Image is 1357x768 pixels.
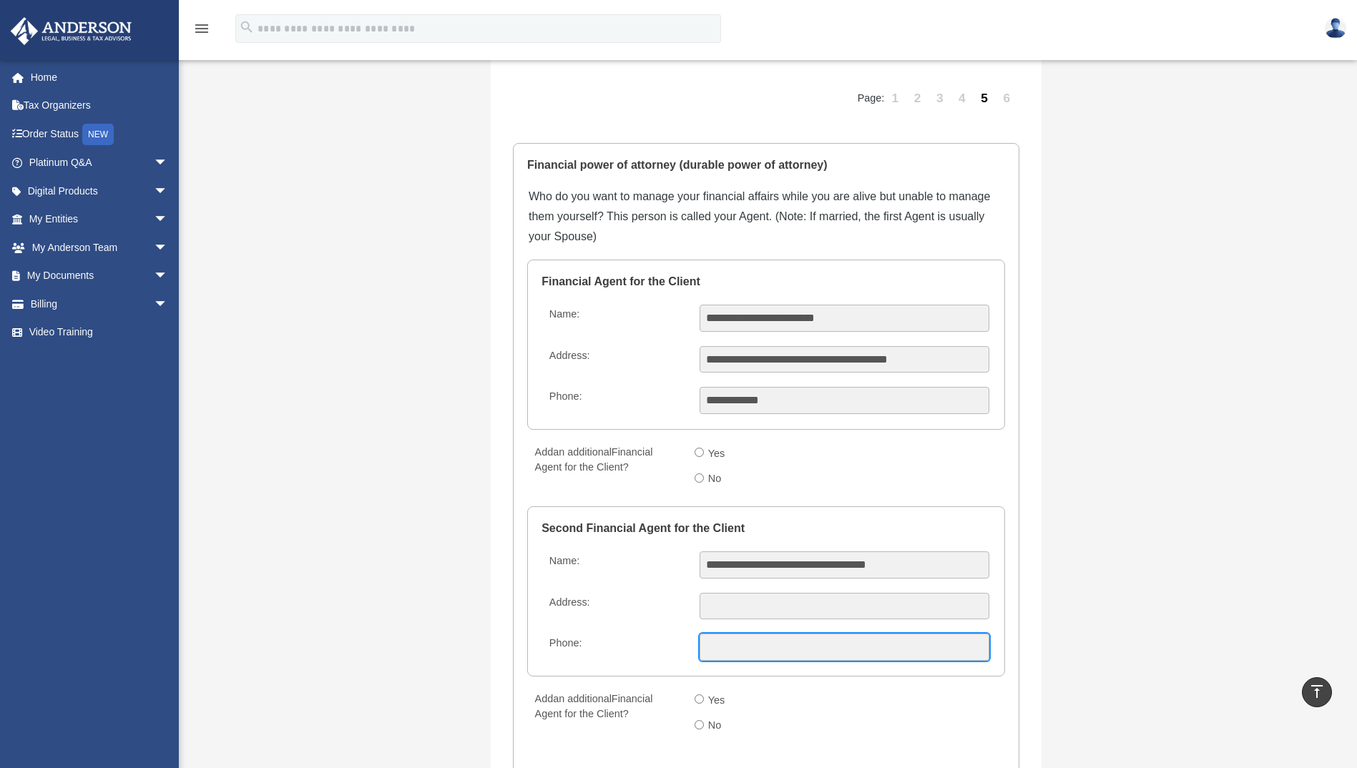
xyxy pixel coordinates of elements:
[529,443,683,493] label: Add Financial Agent for the Client?
[704,468,728,491] label: No
[154,205,182,235] span: arrow_drop_down
[1302,677,1332,707] a: vertical_align_top
[10,318,190,347] a: Video Training
[6,17,136,45] img: Anderson Advisors Platinum Portal
[543,551,688,579] label: Name:
[1325,18,1346,39] img: User Pic
[154,233,182,262] span: arrow_drop_down
[239,19,255,35] i: search
[858,93,885,104] span: Page:
[543,634,688,661] label: Phone:
[527,144,1005,187] legend: Financial power of attorney (durable power of attorney)
[704,715,728,738] label: No
[543,346,688,373] label: Address:
[543,305,688,332] label: Name:
[154,177,182,206] span: arrow_drop_down
[10,262,190,290] a: My Documentsarrow_drop_down
[10,92,190,120] a: Tax Organizers
[553,693,612,704] span: an additional
[82,124,114,145] div: NEW
[543,387,688,414] label: Phone:
[529,145,1004,247] p: Who do you want to manage your financial affairs while you are alive but unable to manage them yo...
[10,205,190,234] a: My Entitiesarrow_drop_down
[10,63,190,92] a: Home
[154,262,182,291] span: arrow_drop_down
[10,119,190,149] a: Order StatusNEW
[543,593,688,620] label: Address:
[997,77,1017,119] a: 6
[193,20,210,37] i: menu
[930,77,950,119] a: 3
[10,233,190,262] a: My Anderson Teamarrow_drop_down
[952,77,972,119] a: 4
[553,446,612,458] span: an additional
[10,149,190,177] a: Platinum Q&Aarrow_drop_down
[542,507,991,550] legend: Second Financial Agent for the Client
[704,443,731,466] label: Yes
[529,689,683,740] label: Add Financial Agent for the Client?
[10,290,190,318] a: Billingarrow_drop_down
[10,177,190,205] a: Digital Productsarrow_drop_down
[193,25,210,37] a: menu
[886,77,906,119] a: 1
[1308,683,1326,700] i: vertical_align_top
[154,290,182,319] span: arrow_drop_down
[908,77,928,119] a: 2
[704,689,731,712] label: Yes
[154,149,182,178] span: arrow_drop_down
[975,77,995,119] a: 5
[542,260,991,303] legend: Financial Agent for the Client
